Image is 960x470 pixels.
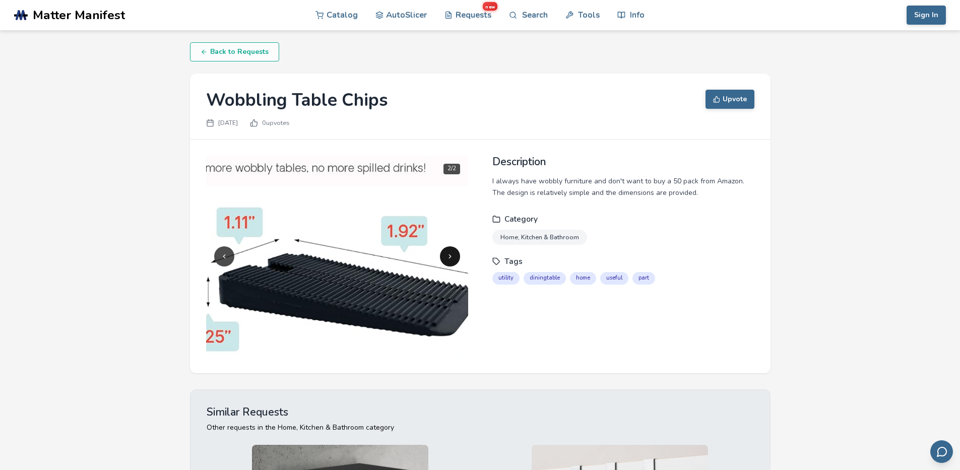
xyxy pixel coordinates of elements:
[706,90,754,109] button: Upvote
[483,2,497,11] span: new
[206,156,468,357] img: Wobbling Table Chips
[600,272,628,285] span: useful
[524,272,566,285] span: diningtable
[440,246,460,266] button: Next image
[206,90,693,111] h1: Wobbling Table Chips
[492,230,587,245] span: Home, Kitchen & Bathroom
[33,8,125,22] span: Matter Manifest
[492,156,754,168] h2: Description
[492,272,520,285] span: utility
[443,164,460,174] div: 2 / 2
[218,119,238,126] span: [DATE]
[930,440,953,463] button: Send feedback via email
[207,406,754,418] h2: Similar Requests
[492,215,754,224] h3: Category
[492,176,754,198] div: I always have wobbly furniture and don't want to buy a 50 pack from Amazon. The design is relativ...
[570,272,596,285] span: home
[632,272,655,285] span: part
[207,422,754,433] p: Other requests in the Home, Kitchen & Bathroom category
[214,246,234,266] button: Previous image
[190,42,279,61] button: Back to Requests
[262,119,290,126] span: 0 upvotes
[907,6,946,25] button: Sign In
[492,257,754,266] h3: Tags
